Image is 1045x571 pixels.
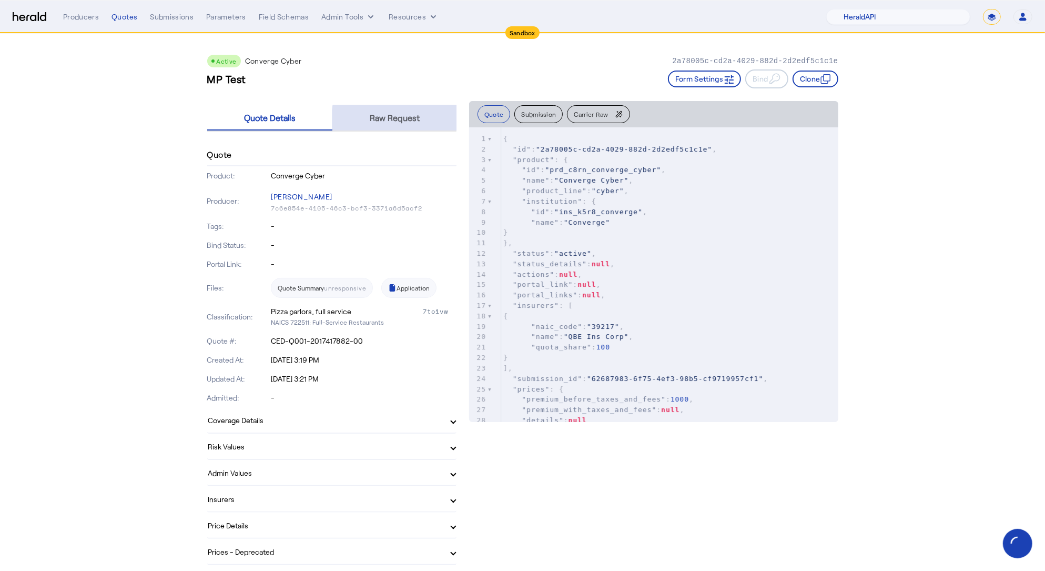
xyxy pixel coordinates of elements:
[531,333,559,340] span: "name"
[469,279,488,290] div: 15
[503,354,508,362] span: }
[469,127,838,422] herald-code-block: quote
[207,539,456,564] mat-expansion-panel-header: Prices - Deprecated
[207,312,269,322] p: Classification:
[208,467,443,478] mat-panel-title: Admin Values
[207,486,456,512] mat-expansion-panel-header: Insurers
[206,12,246,22] div: Parameters
[503,395,694,403] span: : ,
[522,395,666,403] span: "premium_before_taxes_and_fees"
[423,306,456,317] div: 7to1vw
[13,12,46,22] img: Herald Logo
[208,520,443,531] mat-panel-title: Price Details
[207,460,456,485] mat-expansion-panel-header: Admin Values
[672,56,838,66] p: 2a78005c-cd2a-4029-882d-2d2edf5c1c1e
[567,105,630,123] button: Carrier Raw
[469,342,488,353] div: 21
[469,186,488,196] div: 6
[271,317,456,327] p: NAICS 722511: Full-Service Restaurants
[559,271,577,278] span: null
[63,12,99,22] div: Producers
[513,249,550,257] span: "status"
[370,114,420,122] span: Raw Request
[503,156,569,164] span: : {
[531,218,559,226] span: "name"
[207,148,232,161] h4: Quote
[503,166,666,174] span: : ,
[503,333,633,340] span: : ,
[592,187,624,195] span: "cyber"
[514,105,563,123] button: Submission
[793,71,838,87] button: Clone
[469,300,488,311] div: 17
[513,281,573,288] span: "portal_link"
[503,218,610,226] span: :
[207,393,269,403] p: Admitted:
[111,12,137,22] div: Quotes
[745,69,788,88] button: Bind
[503,135,508,143] span: {
[503,323,624,330] span: : ,
[469,238,488,248] div: 11
[207,196,269,206] p: Producer:
[536,145,712,153] span: "2a78005c-cd2a-4029-882d-2d2edf5c1c1e"
[503,291,605,299] span: : ,
[574,111,608,117] span: Carrier Raw
[503,249,596,257] span: : ,
[207,72,247,86] h3: MP Test
[503,364,513,372] span: ],
[503,145,717,153] span: : ,
[207,221,269,232] p: Tags:
[271,336,456,346] p: CED-Q001-2017417882-00
[208,441,443,452] mat-panel-title: Risk Values
[271,393,456,403] p: -
[469,269,488,280] div: 14
[503,406,684,414] span: : ,
[503,176,633,184] span: : ,
[207,259,269,269] p: Portal Link:
[469,405,488,415] div: 27
[244,114,296,122] span: Quote Details
[208,494,443,505] mat-panel-title: Insurers
[207,374,269,384] p: Updated At:
[208,415,443,426] mat-panel-title: Coverage Details
[271,204,456,213] p: 7c6e854e-4105-46c3-bcf3-3371a6d5acf2
[522,197,582,205] span: "institution"
[661,406,679,414] span: null
[469,374,488,384] div: 24
[503,312,508,320] span: {
[554,249,592,257] span: "active"
[503,197,596,205] span: : {
[259,12,309,22] div: Field Schemas
[271,171,456,181] p: Converge Cyber
[671,395,689,403] span: 1000
[503,375,768,383] span: : ,
[469,217,488,228] div: 9
[503,228,508,236] span: }
[513,385,550,393] span: "prices"
[271,240,456,251] p: -
[207,355,269,365] p: Created At:
[469,175,488,186] div: 5
[469,155,488,165] div: 3
[554,208,643,216] span: "ins_k5r8_converge"
[513,260,587,268] span: "status_details"
[271,221,456,232] p: -
[469,394,488,405] div: 26
[503,271,582,278] span: : ,
[469,165,488,175] div: 4
[582,291,601,299] span: null
[522,406,656,414] span: "premium_with_taxes_and_fees"
[505,26,540,39] div: Sandbox
[569,416,587,424] span: null
[564,218,610,226] span: "Converge"
[469,134,488,144] div: 1
[207,336,269,346] p: Quote #:
[469,415,488,426] div: 28
[469,248,488,259] div: 12
[207,434,456,459] mat-expansion-panel-header: Risk Values
[503,416,587,424] span: :
[503,281,601,288] span: : ,
[545,166,661,174] span: "prd_c8rn_converge_cyber"
[513,156,554,164] span: "product"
